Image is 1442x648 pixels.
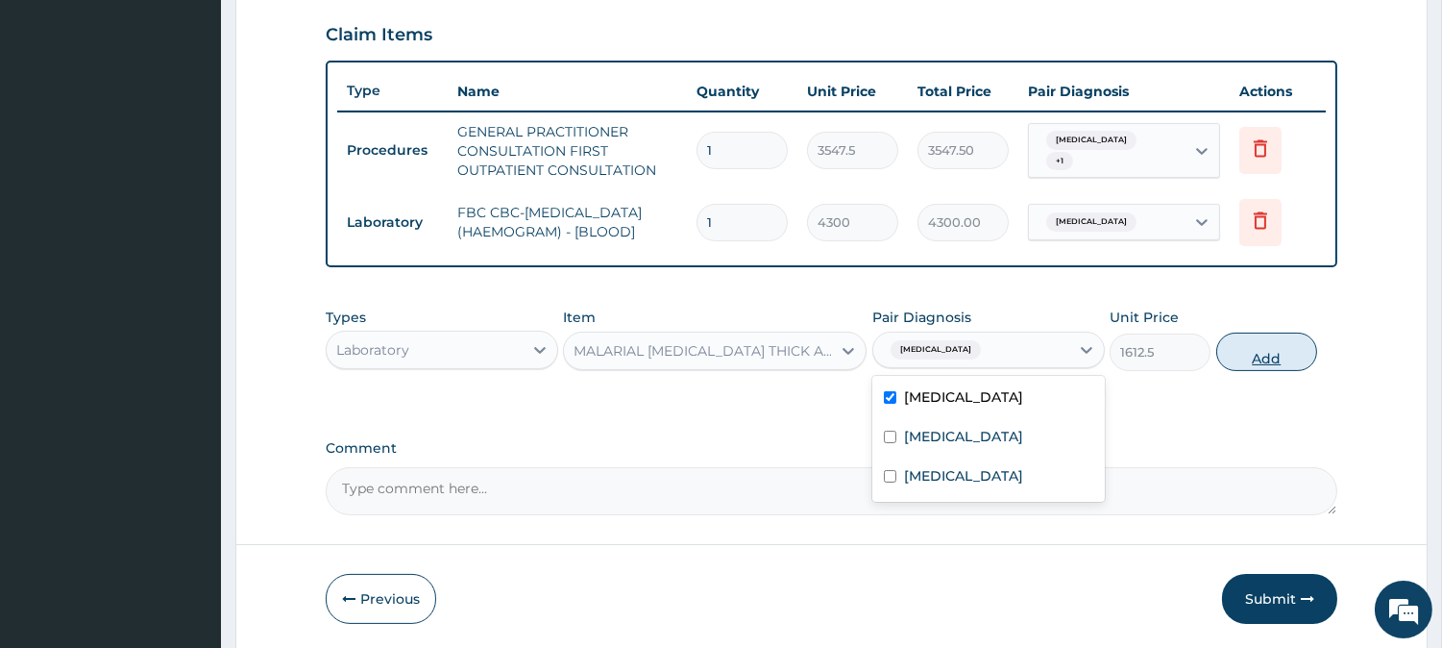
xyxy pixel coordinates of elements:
td: Procedures [337,133,448,168]
div: MALARIAL [MEDICAL_DATA] THICK AND THIN FILMS - [BLOOD] [574,341,833,361]
th: Actions [1230,72,1326,111]
th: Quantity [687,72,797,111]
th: Unit Price [797,72,908,111]
label: [MEDICAL_DATA] [904,466,1023,486]
label: Unit Price [1110,308,1179,327]
h3: Claim Items [326,25,432,46]
button: Add [1216,333,1317,371]
th: Total Price [908,72,1018,111]
button: Submit [1222,574,1337,624]
label: [MEDICAL_DATA] [904,427,1023,446]
div: Chat with us now [100,108,323,133]
th: Type [337,73,448,109]
label: [MEDICAL_DATA] [904,387,1023,407]
label: Pair Diagnosis [872,308,971,327]
td: Laboratory [337,205,448,240]
th: Pair Diagnosis [1018,72,1230,111]
textarea: Type your message and hit 'Enter' [10,438,366,506]
span: [MEDICAL_DATA] [1046,131,1136,150]
span: + 1 [1046,152,1073,171]
td: GENERAL PRACTITIONER CONSULTATION FIRST OUTPATIENT CONSULTATION [448,112,687,189]
img: d_794563401_company_1708531726252_794563401 [36,96,78,144]
span: [MEDICAL_DATA] [891,340,981,360]
button: Previous [326,574,436,624]
label: Types [326,310,366,326]
span: [MEDICAL_DATA] [1046,212,1136,232]
div: Laboratory [336,340,409,360]
label: Comment [326,440,1337,457]
label: Item [563,308,596,327]
span: We're online! [111,199,265,393]
th: Name [448,72,687,111]
td: FBC CBC-[MEDICAL_DATA] (HAEMOGRAM) - [BLOOD] [448,193,687,251]
div: Minimize live chat window [315,10,361,56]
